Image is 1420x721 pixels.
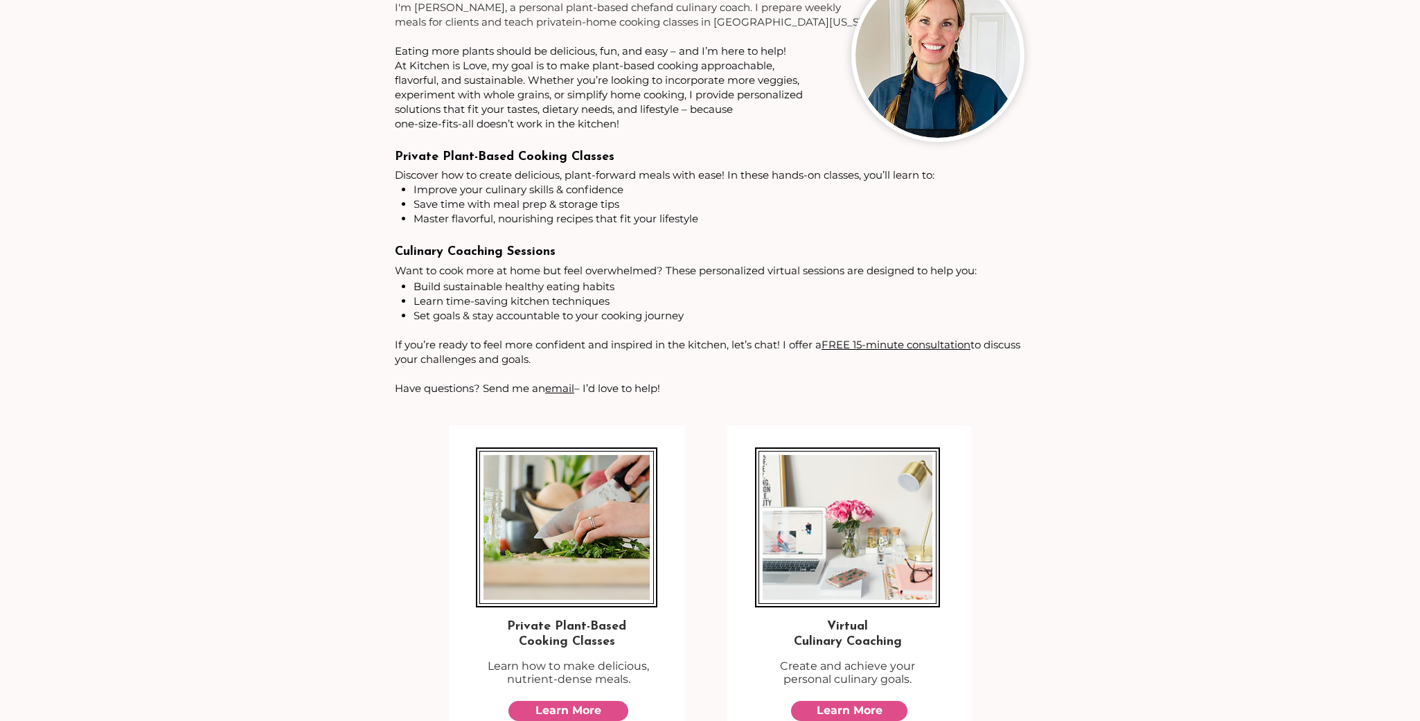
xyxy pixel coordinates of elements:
[791,701,907,721] a: Learn More
[395,44,789,57] span: ​​​​​​​​​​​​
[794,636,902,648] span: Culinary Coaching
[395,151,614,163] span: Private Plant-Based Cooking Classes
[414,212,698,225] span: Master flavorful, nourishing recipes that fit your lifestyle
[780,659,915,686] span: Create and achieve your personal culinary goals.
[763,455,932,600] img: Health coach desk with flowers, laptop, glasses, and a sign.
[488,659,649,686] span: Learn how to make delicious, nutrient-dense meals.
[395,168,934,181] span: Discover how to create delicious, plant-forward meals with ease! In these hands-on classes, you’l...
[395,44,789,57] span: Eating more plants should be delicious, fun, and easy – and I’m here to help! ​
[395,117,619,130] span: one-size-fits-all doesn’t work in the kitchen!
[395,1,653,14] span: I'm [PERSON_NAME], a personal plant-based chef
[395,246,556,258] span: Culinary Coaching Sessions
[414,280,614,293] span: Build sustainable healthy eating habits
[395,15,572,28] span: meals for clients and teach private
[414,197,619,211] span: Save time with meal prep & storage tips
[572,15,890,28] span: in-home cooking classes in [GEOGRAPHIC_DATA][US_STATE].
[507,621,626,648] span: Private Plant-Based Cooking Classes
[395,338,1020,366] span: If you’re ready to feel more confident and inspired in the kitchen, let’s chat! I offer a to disc...
[395,88,803,101] span: experiment with whole grains, or simplify home cooking, I provide personalized
[545,382,574,395] a: email
[653,1,841,14] span: and culinary coach. I prepare weekly
[817,703,882,718] span: Learn More
[395,103,733,116] span: solutions that fit your tastes, dietary needs, and lifestyle – because
[483,455,650,600] img: Female hands cutting lettuce with knife on a cutting board with a bowl.
[822,338,970,351] a: FREE 15-minute consultation
[395,73,799,87] span: flavorful, and sustainable. Whether you’re looking to incorporate more veggies,
[414,183,623,196] span: Improve your culinary skills & confidence
[395,264,977,277] span: Want to cook more at home but feel overwhelmed? These personalized virtual sessions are designed ...
[395,382,660,395] span: Have questions? Send me an – I’d love to help!
[827,621,868,633] span: Virtual
[535,703,601,718] span: Learn More
[414,294,610,308] span: Learn time-saving kitchen techniques
[395,59,774,72] span: At Kitchen is Love, my goal is to make plant-based cooking approachable,
[414,309,684,322] span: Set goals & stay accountable to your cooking journey
[508,701,628,721] a: Learn More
